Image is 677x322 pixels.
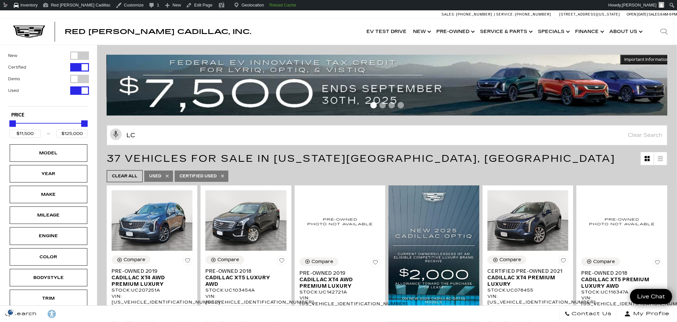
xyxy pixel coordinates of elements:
[65,28,251,35] a: Red [PERSON_NAME] Cadillac, Inc.
[32,212,65,219] div: Mileage
[107,125,667,145] input: Search Inventory
[300,258,338,266] button: Compare Vehicle
[581,276,657,289] span: Cadillac XT5 Premium Luxury AWD
[112,268,188,274] span: Pre-Owned 2019
[3,309,18,316] img: Opt-Out Icon
[300,270,376,276] span: Pre-Owned 2019
[205,268,286,287] a: Pre-Owned 2018Cadillac XT5 Luxury AWD
[300,295,380,307] div: VIN: [US_VEHICLE_IDENTIFICATION_NUMBER]
[487,294,568,305] div: VIN: [US_VEHICLE_IDENTIFICATION_NUMBER]
[56,129,88,138] input: Maximum
[10,309,37,318] span: Search
[112,268,192,287] a: Pre-Owned 2019Cadillac XT4 AWD Premium Luxury
[277,256,287,268] button: Save Vehicle
[581,295,662,307] div: VIN: [US_VEHICLE_IDENTIFICATION_NUMBER]
[581,289,662,295] div: Stock : UC116347A
[205,274,281,287] span: Cadillac XT5 Luxury AWD
[398,102,404,108] span: Go to slide 4
[581,270,662,289] a: Pre-Owned 2018Cadillac XT5 Premium Luxury AWD
[8,51,89,106] div: Filter by Vehicle Type
[572,19,606,45] a: Finance
[9,129,41,138] input: Minimum
[217,257,239,263] div: Compare
[32,274,65,281] div: Bodystyle
[494,13,553,16] a: Service: [PHONE_NUMBER]
[634,293,668,300] span: Live Chat
[10,206,87,224] div: MileageMileage
[112,190,192,251] img: 2019 Cadillac XT4 AWD Premium Luxury
[10,144,87,162] div: ModelModel
[581,258,620,266] button: Compare Vehicle
[622,3,657,7] span: [PERSON_NAME]
[371,258,380,270] button: Save Vehicle
[112,287,192,293] div: Stock : UC207251A
[631,309,670,318] span: My Profile
[442,13,494,16] a: Sales: [PHONE_NUMBER]
[8,64,26,71] label: Certified
[10,227,87,245] div: EngineEngine
[112,172,137,180] span: Clear All
[10,269,87,286] div: BodystyleBodystyle
[112,256,150,264] button: Compare Vehicle
[65,28,251,36] span: Red [PERSON_NAME] Cadillac, Inc.
[183,256,192,268] button: Save Vehicle
[410,19,433,45] a: New
[649,12,660,17] span: Sales:
[13,26,45,38] a: Cadillac Dark Logo with Cadillac White Text
[388,102,395,108] span: Go to slide 3
[32,191,65,198] div: Make
[205,294,286,305] div: VIN: [US_VEHICLE_IDENTIFICATION_NUMBER]
[370,102,377,108] span: Go to slide 1
[620,55,673,64] button: Important Information
[300,276,376,289] span: Cadillac XT4 AWD Premium Luxury
[487,268,563,274] span: Certified Pre-Owned 2021
[10,165,87,183] div: YearYear
[32,253,65,261] div: Color
[107,55,673,116] img: vrp-tax-ending-august-version
[269,3,296,7] strong: Reload Cache
[653,258,662,270] button: Save Vehicle
[205,268,281,274] span: Pre-Owned 2018
[205,287,286,293] div: Stock : UC103454A
[559,256,568,268] button: Save Vehicle
[499,257,521,263] div: Compare
[442,12,455,17] span: Sales:
[8,52,17,59] label: New
[32,170,65,177] div: Year
[124,257,145,263] div: Compare
[107,153,616,164] span: 37 Vehicles for Sale in [US_STATE][GEOGRAPHIC_DATA], [GEOGRAPHIC_DATA]
[32,150,65,157] div: Model
[593,259,615,265] div: Compare
[180,172,217,180] span: Certified Used
[379,102,386,108] span: Go to slide 2
[11,112,86,118] h5: Price
[581,270,657,276] span: Pre-Owned 2018
[300,270,380,289] a: Pre-Owned 2019Cadillac XT4 AWD Premium Luxury
[10,186,87,203] div: MakeMake
[630,289,672,304] a: Live Chat
[32,232,65,239] div: Engine
[581,190,662,253] img: 2018 Cadillac XT5 Premium Luxury AWD
[487,287,568,293] div: Stock : UC078455
[535,19,572,45] a: Specials
[8,76,20,82] label: Demo
[300,289,380,295] div: Stock : UC142721A
[3,309,18,316] section: Click to Open Cookie Consent Modal
[617,306,677,322] button: Open user profile menu
[112,274,188,287] span: Cadillac XT4 AWD Premium Luxury
[363,19,410,45] a: EV Test Drive
[560,306,617,322] a: Contact Us
[10,290,87,307] div: TrimTrim
[487,190,568,251] img: 2021 Cadillac XT4 Premium Luxury
[9,120,16,127] div: Minimum Price
[515,12,551,17] span: [PHONE_NUMBER]
[660,12,677,17] span: 9 AM-6 PM
[8,87,19,94] label: Used
[433,19,477,45] a: Pre-Owned
[149,172,161,180] span: Used
[487,256,526,264] button: Compare Vehicle
[10,248,87,266] div: ColorColor
[205,256,244,264] button: Compare Vehicle
[9,118,88,138] div: Price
